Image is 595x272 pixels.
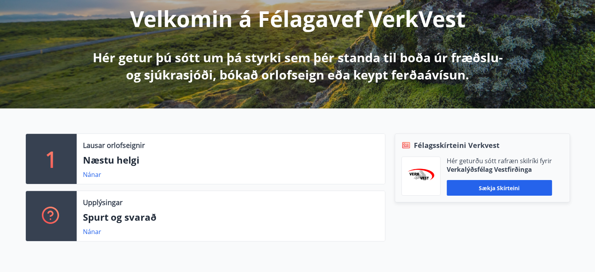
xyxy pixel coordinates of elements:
[447,165,552,174] p: Verkalýðsfélag Vestfirðinga
[91,49,504,83] p: Hér getur þú sótt um þá styrki sem þér standa til boða úr fræðslu- og sjúkrasjóði, bókað orlofsei...
[130,4,466,33] p: Velkomin á Félagavef VerkVest
[408,169,434,184] img: jihgzMk4dcgjRAW2aMgpbAqQEG7LZi0j9dOLAUvz.png
[414,140,500,150] span: Félagsskírteini Verkvest
[447,180,552,196] button: Sækja skírteini
[447,157,552,165] p: Hér geturðu sótt rafræn skilríki fyrir
[45,144,58,174] p: 1
[83,197,122,207] p: Upplýsingar
[83,227,101,236] a: Nánar
[83,170,101,179] a: Nánar
[83,211,379,224] p: Spurt og svarað
[83,153,379,167] p: Næstu helgi
[83,140,145,150] p: Lausar orlofseignir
